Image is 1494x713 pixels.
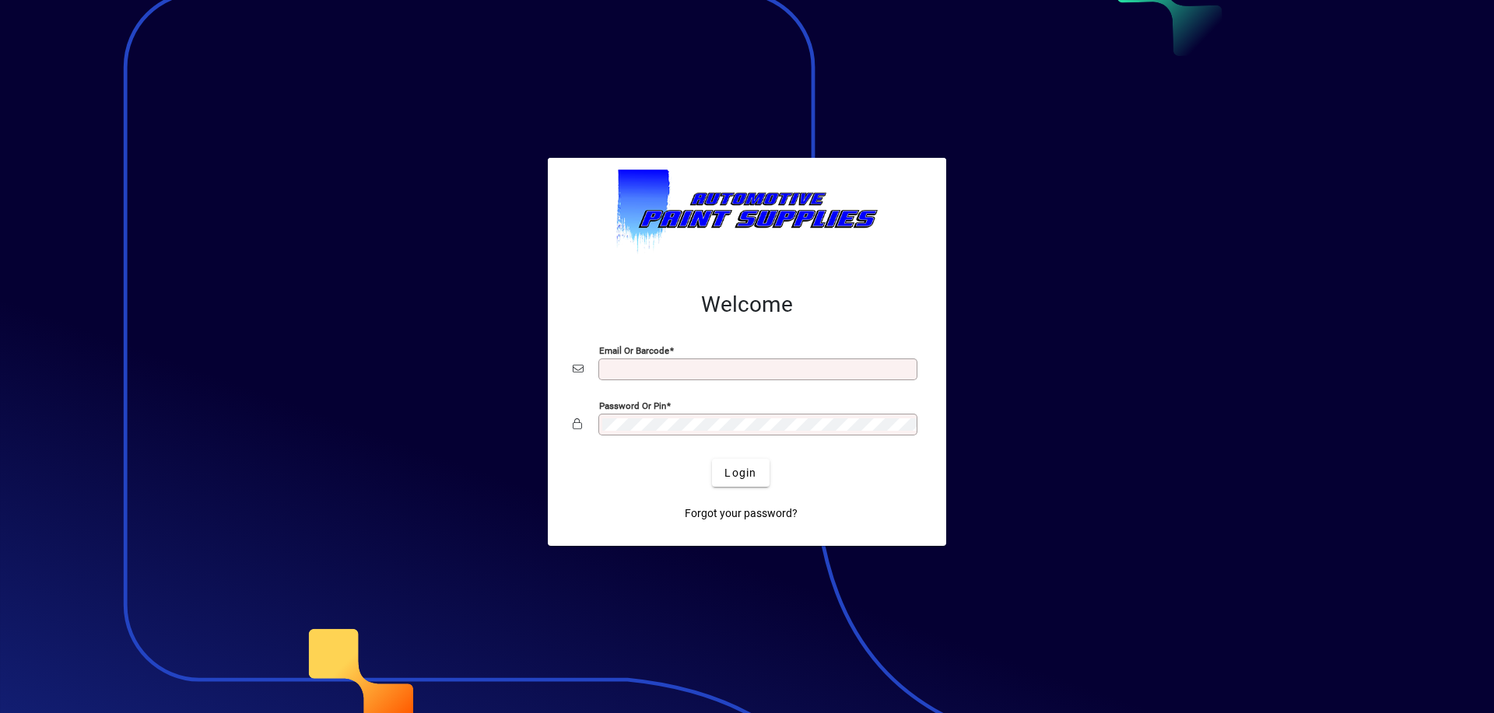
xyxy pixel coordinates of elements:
[599,345,669,356] mat-label: Email or Barcode
[685,505,798,522] span: Forgot your password?
[599,400,666,411] mat-label: Password or Pin
[712,459,769,487] button: Login
[573,292,921,318] h2: Welcome
[724,465,756,481] span: Login
[679,499,804,527] a: Forgot your password?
